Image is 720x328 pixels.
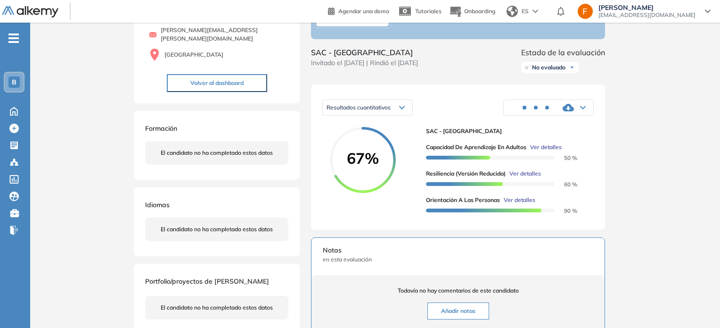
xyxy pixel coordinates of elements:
span: B [12,78,16,86]
span: Todavía no hay comentarios de este candidato [323,286,593,295]
span: en esta evaluación [323,255,593,264]
span: Ver detalles [504,196,535,204]
span: 50 % [553,154,577,161]
span: Portfolio/proyectos de [PERSON_NAME] [145,277,269,286]
button: Ver detalles [526,143,562,151]
span: El candidato no ha completado estos datos [161,149,273,157]
span: El candidato no ha completado estos datos [161,303,273,312]
span: Onboarding [464,8,495,15]
span: Estado de la evaluación [521,47,605,58]
button: Ver detalles [506,169,541,178]
span: 67% [330,151,396,166]
span: Notas [323,245,593,255]
span: El candidato no ha completado estos datos [161,225,273,234]
button: Ver detalles [500,196,535,204]
span: Orientación a las personas [426,196,500,204]
span: Resiliencia (versión reducida) [426,169,506,178]
span: ES [522,7,529,16]
span: Agendar una demo [338,8,389,15]
span: Tutoriales [415,8,442,15]
img: Ícono de flecha [569,65,575,70]
span: [GEOGRAPHIC_DATA] [164,50,223,59]
img: arrow [532,9,538,13]
i: - [8,37,19,39]
span: SAC - [GEOGRAPHIC_DATA] [311,47,418,58]
span: SAC - [GEOGRAPHIC_DATA] [426,127,586,135]
span: Ver detalles [530,143,562,151]
img: Logo [2,6,58,18]
span: [PERSON_NAME] [598,4,695,11]
span: 60 % [553,181,577,188]
button: Añadir notas [427,303,489,320]
span: Capacidad de Aprendizaje en Adultos [426,143,526,151]
span: Invitado el [DATE] | Rindió el [DATE] [311,58,418,68]
span: Formación [145,124,177,133]
div: Widget de chat [673,283,720,328]
span: 90 % [553,207,577,214]
span: Idiomas [145,201,170,209]
span: [EMAIL_ADDRESS][DOMAIN_NAME] [598,11,695,19]
span: No evaluado [532,64,565,71]
span: Resultados cuantitativos [327,104,391,111]
button: Onboarding [449,1,495,22]
span: Ver detalles [509,169,541,178]
img: world [507,6,518,17]
span: [PERSON_NAME][EMAIL_ADDRESS][PERSON_NAME][DOMAIN_NAME] [161,26,288,43]
a: Agendar una demo [328,5,389,16]
button: Volver al dashboard [167,74,267,92]
iframe: Chat Widget [673,283,720,328]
